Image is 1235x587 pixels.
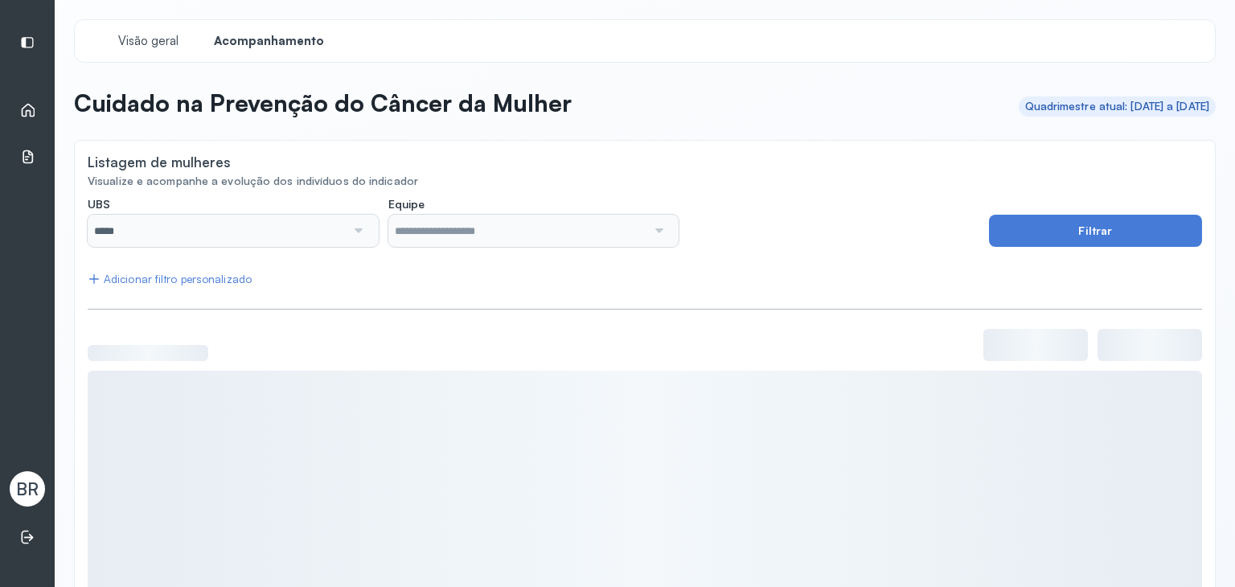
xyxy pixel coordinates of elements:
[1025,100,1210,113] div: Quadrimestre atual: [DATE] a [DATE]
[74,88,572,117] p: Cuidado na Prevenção do Câncer da Mulher
[214,34,324,49] span: Acompanhamento
[88,273,252,286] div: Adicionar filtro personalizado
[88,197,110,211] span: UBS
[88,174,1202,188] div: Visualize e acompanhe a evolução dos indivíduos do indicador
[989,215,1202,247] button: Filtrar
[16,478,39,499] span: BR
[388,197,425,211] span: Equipe
[118,34,178,49] span: Visão geral
[88,154,231,170] div: Listagem de mulheres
